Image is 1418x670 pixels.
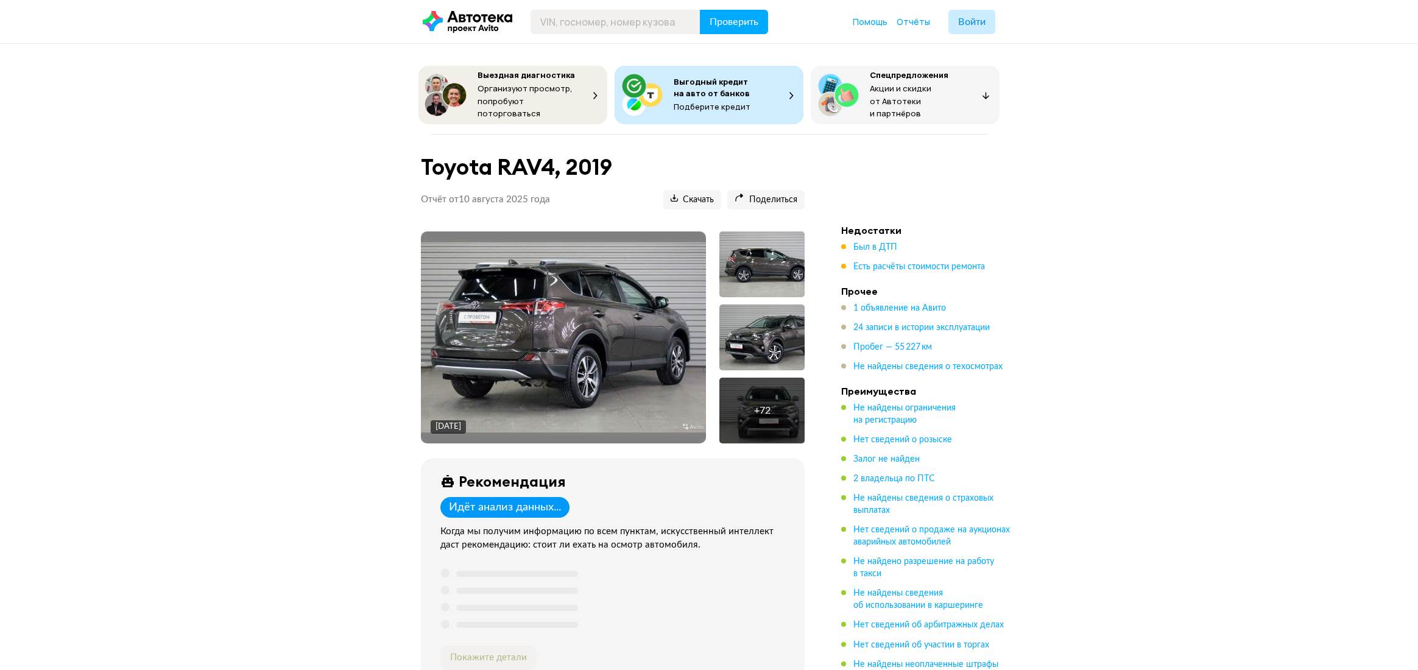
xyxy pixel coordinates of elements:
[421,242,706,432] img: Main car
[853,526,1010,546] span: Нет сведений о продаже на аукционах аварийных автомобилей
[948,10,995,34] button: Войти
[754,404,771,417] div: + 72
[853,243,897,252] span: Был в ДТП
[421,194,550,206] p: Отчёт от 10 августа 2025 года
[663,190,721,210] button: Скачать
[853,362,1003,371] span: Не найдены сведения о техосмотрах
[853,16,887,27] span: Помощь
[853,494,993,515] span: Не найдены сведения о страховых выплатах
[853,304,946,312] span: 1 объявление на Авито
[440,525,790,552] div: Когда мы получим информацию по всем пунктам, искусственный интеллект даст рекомендацию: стоит ли ...
[531,10,700,34] input: VIN, госномер, номер кузова
[853,323,990,332] span: 24 записи в истории эксплуатации
[853,404,956,425] span: Не найдены ограничения на регистрацию
[735,194,797,206] span: Поделиться
[710,17,758,27] span: Проверить
[853,435,952,444] span: Нет сведений о розыске
[811,66,1000,124] button: СпецпредложенияАкции и скидки от Автотеки и партнёров
[674,76,750,99] span: Выгодный кредит на авто от банков
[841,224,1012,236] h4: Недостатки
[853,641,989,649] span: Нет сведений об участии в торгах
[727,190,805,210] button: Поделиться
[958,17,986,27] span: Войти
[870,69,948,80] span: Спецпредложения
[841,385,1012,397] h4: Преимущества
[853,474,935,483] span: 2 владельца по ПТС
[853,16,887,28] a: Помощь
[459,473,566,490] div: Рекомендация
[615,66,803,124] button: Выгодный кредит на авто от банковПодберите кредит
[449,501,561,514] div: Идёт анализ данных...
[478,69,575,80] span: Выездная диагностика
[853,455,920,464] span: Залог не найден
[841,285,1012,297] h4: Прочее
[897,16,930,27] span: Отчёты
[853,557,994,578] span: Не найдено разрешение на работу в такси
[436,421,461,432] div: [DATE]
[870,83,931,119] span: Акции и скидки от Автотеки и партнёров
[450,653,527,662] span: Покажите детали
[440,646,537,670] button: Покажите детали
[853,660,998,669] span: Не найдены неоплаченные штрафы
[418,66,607,124] button: Выездная диагностикаОрганизуют просмотр, попробуют поторговаться
[853,263,985,271] span: Есть расчёты стоимости ремонта
[421,154,805,180] h1: Toyota RAV4, 2019
[671,194,714,206] span: Скачать
[700,10,768,34] button: Проверить
[853,589,983,610] span: Не найдены сведения об использовании в каршеринге
[674,101,750,112] span: Подберите кредит
[897,16,930,28] a: Отчёты
[853,621,1004,629] span: Нет сведений об арбитражных делах
[478,83,573,119] span: Организуют просмотр, попробуют поторговаться
[853,343,932,351] span: Пробег — 55 227 км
